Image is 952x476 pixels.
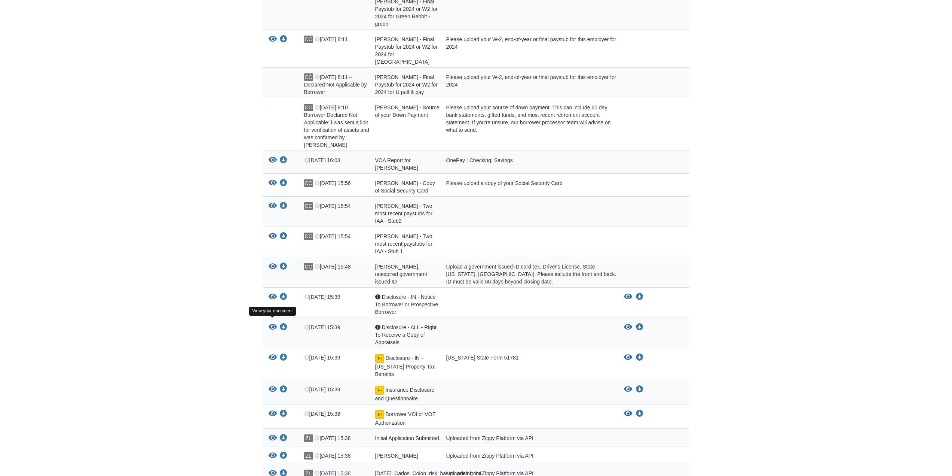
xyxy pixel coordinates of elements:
span: [DATE] 15:54 [315,233,351,239]
span: Disclosure - IN - Notice To Borrower or Prospective Borrower [375,294,438,315]
button: View Carlos Colon - Two most recent paystubs for IAA - Stub2 [269,202,277,210]
button: View Disclosure - IN - Indiana Property Tax Benefits [269,354,277,362]
a: Download Carlos Colon - Two most recent paystubs for IAA - Stub2 [280,203,287,209]
span: [DATE] 15:38 [314,435,351,441]
span: [DATE] 15:54 [315,203,351,209]
a: Download Borrower VOI or VOE Authorization [280,411,287,417]
span: CC [304,263,313,270]
span: [PERSON_NAME] - Copy of Social Security Card [375,180,435,194]
a: Download Insurance Disclosure and Questionnaire [636,386,643,392]
a: Download Carlos_Colon_true_and_correct_consent [280,453,287,459]
span: CC [304,73,313,81]
button: View Carlos Colon - Final Paystub for 2024 or W2 for 2024 for IAA [269,36,277,43]
span: [DATE] 15:38 [304,411,340,417]
img: Document fully signed [375,354,384,363]
span: [PERSON_NAME] - Two most recent paystubs for IAA - Stub2 [375,203,432,224]
span: CC [304,104,313,111]
a: Download Carlos Colon - Final Paystub for 2024 or W2 for 2024 for IAA [280,37,287,43]
span: [PERSON_NAME] - Two most recent paystubs for IAA - Stub 1 [375,233,432,254]
div: Uploaded from Zippy Platform via API [441,452,618,462]
button: View Carlos Colon - Copy of Social Security Card [269,179,277,187]
span: [PERSON_NAME] - Final Paystub for 2024 or W2 for 2024 for U pull & pay [375,74,438,95]
div: OnePay : Checking, Savings [441,157,618,172]
span: CC [304,179,313,187]
a: Download Carlos Colon - Two most recent paystubs for IAA - Stub 1 [280,234,287,240]
div: Uploaded from Zippy Platform via API [441,434,618,444]
span: Borrower VOI or VOE Authorization [375,411,436,426]
button: View Insurance Disclosure and Questionnaire [624,386,632,393]
button: View Borrower VOI or VOE Authorization [624,410,632,418]
button: View Disclosure - IN - Indiana Property Tax Benefits [624,354,632,361]
button: View Disclosure - IN - Notice To Borrower or Prospective Borrower [269,293,277,301]
div: View your document [249,307,296,315]
span: [PERSON_NAME] - Final Paystub for 2024 or W2 for 2024 for [GEOGRAPHIC_DATA] [375,36,438,65]
span: [DATE] 8:11 – Declared Not Applicable by Borrower [304,74,367,95]
button: View Borrower VOI or VOE Authorization [269,410,277,418]
span: CC [304,233,313,240]
span: [DATE] 15:38 [314,453,351,459]
img: Document fully signed [375,410,384,419]
button: View Disclosure - ALL - Right To Receive a Copy of Appraisals [624,324,632,331]
span: VOA Report for [PERSON_NAME] [375,157,418,171]
span: [DATE] 8:11 [315,36,348,42]
span: Initial Application Submitted [375,435,439,441]
div: Upload a government issued ID card (ex. Driver's License, State [US_STATE], [GEOGRAPHIC_DATA]). P... [441,263,618,285]
span: Insurance Disclosure and Questionnaire [375,387,435,401]
button: View Disclosure - ALL - Right To Receive a Copy of Appraisals [269,324,277,331]
div: Please upload your source of down payment. This can include 60 day bank statements, gifted funds,... [441,104,618,149]
span: [DATE] 8:10 – Borrower Declared Not Applicable: i was sent a link for verification of assets and ... [304,104,369,148]
span: [PERSON_NAME] [375,453,418,459]
span: CC [304,202,313,210]
span: [PERSON_NAME], unexpired government issued ID [375,264,427,285]
a: Download Carlos Colon - Copy of Social Security Card [280,181,287,187]
button: View Carlos Colon - Two most recent paystubs for IAA - Stub 1 [269,233,277,240]
button: View Insurance Disclosure and Questionnaire [269,386,277,394]
span: [DATE] 16:08 [304,157,340,163]
a: Download Initial Application Submitted [280,436,287,442]
a: Download Disclosure - IN - Notice To Borrower or Prospective Borrower [280,294,287,300]
a: Download Disclosure - ALL - Right To Receive a Copy of Appraisals [280,325,287,331]
button: View Initial Application Submitted [269,434,277,442]
button: View Carlos Colon - Valid, unexpired government issued ID [269,263,277,271]
a: Download Disclosure - IN - Notice To Borrower or Prospective Borrower [636,294,643,300]
span: [DATE] 15:39 [304,294,340,300]
span: Disclosure - ALL - Right To Receive a Copy of Appraisals [375,324,437,345]
span: [PERSON_NAME] - Source of your Down Payment [375,104,440,118]
img: Document fully signed [375,386,384,395]
button: View Disclosure - IN - Notice To Borrower or Prospective Borrower [624,293,632,301]
span: [DATE] 15:39 [304,324,340,330]
button: View Carlos_Colon_true_and_correct_consent [269,452,277,460]
a: Download Disclosure - IN - Indiana Property Tax Benefits [280,355,287,361]
div: Please upload your W-2, end-of-year or final paystub for this employer for 2024 [441,73,618,96]
span: Disclosure - IN - [US_STATE] Property Tax Benefits [375,355,435,377]
span: ZL [304,434,313,442]
span: [DATE] 15:39 [304,386,340,392]
a: Download Borrower VOI or VOE Authorization [636,411,643,417]
div: Please upload your W-2, end-of-year or final paystub for this employer for 2024 [441,36,618,66]
span: [DATE] 15:56 [315,180,351,186]
a: Download Carlos Colon - Valid, unexpired government issued ID [280,264,287,270]
a: Download Insurance Disclosure and Questionnaire [280,387,287,393]
a: Download VOA Report for Carlos Colon [280,158,287,164]
span: [DATE] 15:39 [304,355,340,361]
a: Download Disclosure - IN - Indiana Property Tax Benefits [636,355,643,361]
span: CC [304,36,313,43]
div: [US_STATE] State Form 51781 [441,354,618,378]
div: Please upload a copy of your Social Security Card [441,179,618,194]
a: Download Disclosure - ALL - Right To Receive a Copy of Appraisals [636,324,643,330]
button: View VOA Report for Carlos Colon [269,157,277,164]
span: [DATE] 15:48 [315,264,351,270]
span: ZL [304,452,313,460]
